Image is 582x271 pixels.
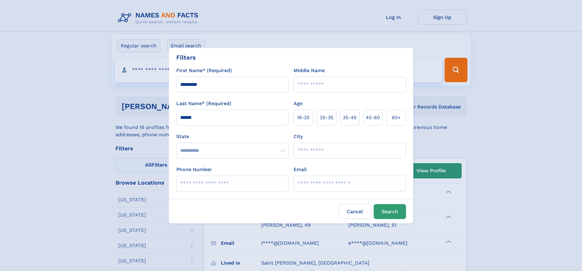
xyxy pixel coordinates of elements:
[176,67,232,74] label: First Name* (Required)
[392,114,401,121] span: 60+
[294,166,307,173] label: Email
[176,133,289,140] label: State
[339,204,371,219] label: Cancel
[176,53,196,62] div: Filters
[320,114,333,121] span: 25‑35
[294,100,302,107] label: Age
[176,166,212,173] label: Phone Number
[294,133,303,140] label: City
[176,100,231,107] label: Last Name* (Required)
[374,204,406,219] button: Search
[297,114,309,121] span: 18‑25
[294,67,325,74] label: Middle Name
[366,114,380,121] span: 45‑60
[343,114,357,121] span: 35‑45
